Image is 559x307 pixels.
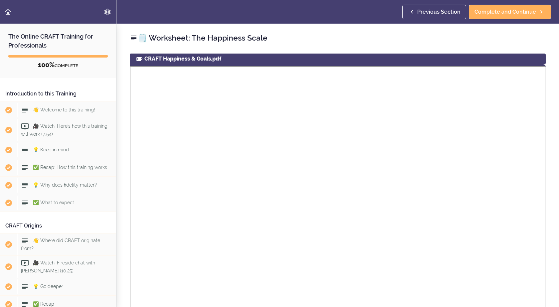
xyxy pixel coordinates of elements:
span: 100% [38,61,55,69]
span: ✅ Recap [33,301,54,307]
div: CRAFT Happiness & Goals.pdf [130,54,546,64]
a: Previous Section [402,5,466,19]
span: 💡 Go deeper [33,284,63,289]
span: Previous Section [417,8,461,16]
span: ✅ What to expect [33,200,74,205]
span: 💡 Keep in mind [33,147,69,152]
div: COMPLETE [8,61,108,70]
a: Complete and Continue [469,5,551,19]
span: ✅ Recap: How this training works [33,165,107,170]
h2: 🗒️ Worksheet: The Happiness Scale [130,32,546,44]
svg: Settings Menu [103,8,111,16]
span: 💡 Why does fidelity matter? [33,182,97,188]
span: 👋 Welcome to this training! [33,107,95,112]
span: Complete and Continue [474,8,536,16]
svg: Back to course curriculum [4,8,12,16]
span: 👋 Where did CRAFT originate from? [21,238,100,251]
span: 🎥 Watch: Fireside chat with [PERSON_NAME] (10:25) [21,260,95,273]
span: 🎥 Watch: Here's how this training will work (7:54) [21,123,107,136]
